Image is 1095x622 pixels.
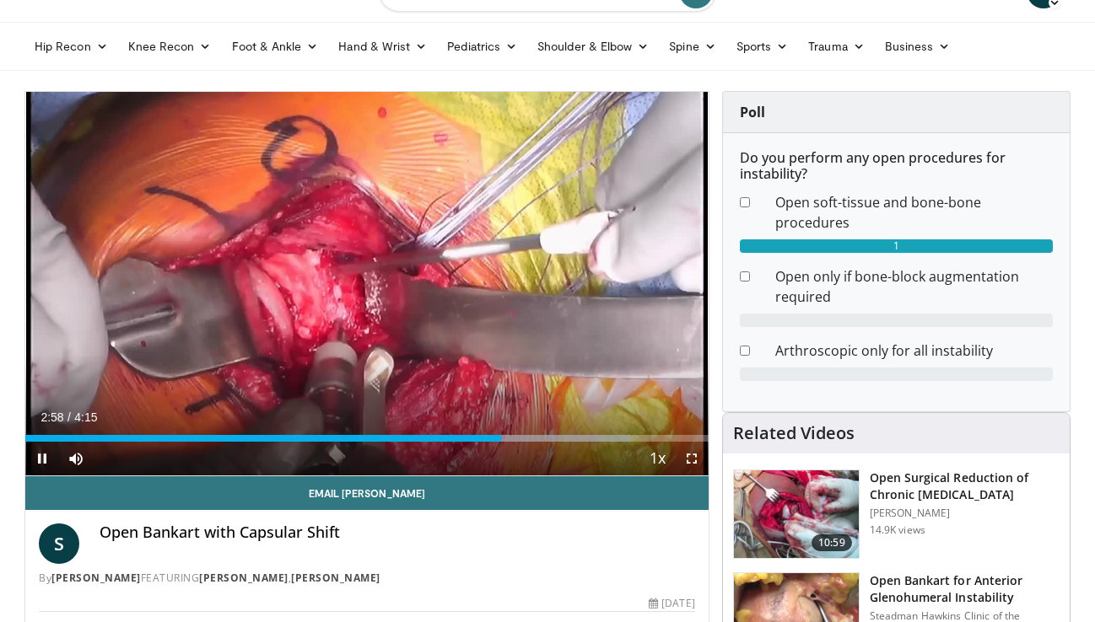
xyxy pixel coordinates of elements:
[763,340,1065,361] dd: Arthroscopic only for all instability
[870,572,1060,606] h3: Open Bankart for Anterior Glenohumeral Instability
[51,571,141,585] a: [PERSON_NAME]
[39,571,695,586] div: By FEATURING ,
[870,507,1060,520] p: [PERSON_NAME]
[733,423,855,443] h4: Related Videos
[641,442,675,475] button: Playback Rate
[734,470,859,558] img: d5ySKFN8UhyXrjO34xMDoxOjB1O8AjAz.150x105_q85_crop-smart_upscale.jpg
[328,29,437,63] a: Hand & Wrist
[763,192,1065,233] dd: Open soft-tissue and bone-bone procedures
[24,29,118,63] a: Hip Recon
[726,29,799,63] a: Sports
[870,523,925,537] p: 14.9K views
[798,29,875,63] a: Trauma
[875,29,961,63] a: Business
[812,534,852,551] span: 10:59
[740,103,765,121] strong: Poll
[733,469,1060,559] a: 10:59 Open Surgical Reduction of Chronic [MEDICAL_DATA] [PERSON_NAME] 14.9K views
[25,476,709,510] a: Email [PERSON_NAME]
[100,523,695,542] h4: Open Bankart with Capsular Shift
[39,523,79,564] a: S
[25,442,59,475] button: Pause
[527,29,659,63] a: Shoulder & Elbow
[25,92,709,476] video-js: Video Player
[437,29,527,63] a: Pediatrics
[199,571,289,585] a: [PERSON_NAME]
[675,442,709,475] button: Fullscreen
[763,266,1065,307] dd: Open only if bone-block augmentation required
[870,469,1060,503] h3: Open Surgical Reduction of Chronic [MEDICAL_DATA]
[740,239,1053,253] div: 1
[291,571,380,585] a: [PERSON_NAME]
[74,410,97,424] span: 4:15
[40,410,63,424] span: 2:58
[740,150,1053,182] h6: Do you perform any open procedures for instability?
[222,29,329,63] a: Foot & Ankle
[67,410,71,424] span: /
[118,29,222,63] a: Knee Recon
[25,435,709,442] div: Progress Bar
[649,596,694,611] div: [DATE]
[59,442,93,475] button: Mute
[659,29,726,63] a: Spine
